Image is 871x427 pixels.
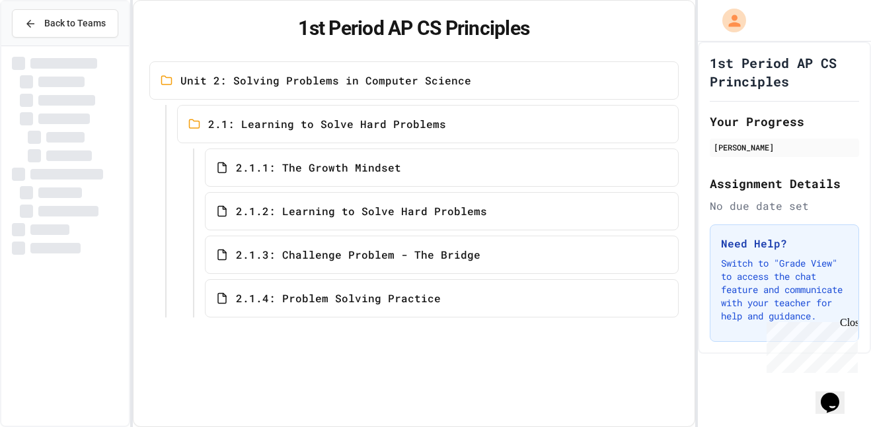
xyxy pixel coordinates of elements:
a: 2.1.3: Challenge Problem - The Bridge [205,236,679,274]
iframe: chat widget [815,374,858,414]
a: 2.1.4: Problem Solving Practice [205,279,679,317]
iframe: chat widget [761,317,858,373]
p: Switch to "Grade View" to access the chat feature and communicate with your teacher for help and ... [721,257,848,323]
button: Back to Teams [12,9,118,38]
a: 2.1.1: The Growth Mindset [205,148,679,187]
a: 2.1.2: Learning to Solve Hard Problems [205,192,679,230]
div: My Account [708,5,749,36]
h2: Your Progress [710,112,859,131]
span: 2.1: Learning to Solve Hard Problems [208,116,446,132]
span: Unit 2: Solving Problems in Computer Science [180,73,471,88]
span: Back to Teams [44,16,106,30]
h3: Need Help? [721,236,848,251]
h2: Assignment Details [710,174,859,193]
div: Chat with us now!Close [5,5,91,84]
h1: 1st Period AP CS Principles [149,16,679,40]
span: 2.1.2: Learning to Solve Hard Problems [236,203,487,219]
h1: 1st Period AP CS Principles [710,53,859,90]
span: 2.1.3: Challenge Problem - The Bridge [236,247,480,263]
span: 2.1.1: The Growth Mindset [236,160,401,176]
div: No due date set [710,198,859,214]
span: 2.1.4: Problem Solving Practice [236,290,441,306]
div: [PERSON_NAME] [714,141,855,153]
